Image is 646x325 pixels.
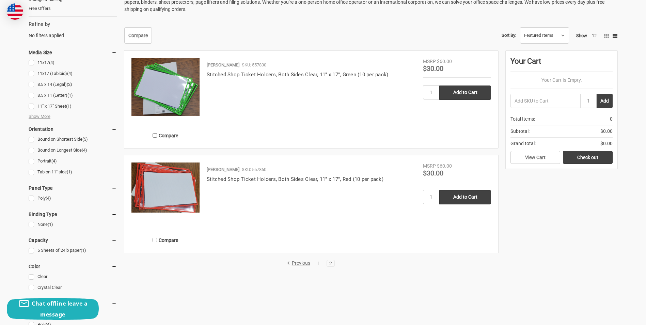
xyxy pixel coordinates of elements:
iframe: Google Customer Reviews [590,307,646,325]
span: (4) [49,60,54,65]
button: Add [597,94,613,108]
span: (5) [82,137,88,142]
a: Previous [287,260,313,266]
div: MSRP [423,58,436,65]
a: None [29,220,117,229]
span: Chat offline leave a message [32,300,88,318]
span: Subtotal: [510,128,530,135]
span: (1) [66,104,72,109]
a: Clear [29,272,117,281]
p: SKU: 557830 [242,62,266,68]
p: SKU: 557860 [242,166,266,173]
span: Show [576,33,587,38]
span: $30.00 [423,64,443,73]
a: 11x17 [29,58,117,67]
a: Poly [29,194,117,203]
p: [PERSON_NAME] [207,166,239,173]
a: Free Offers [29,4,117,13]
a: Stitched Shop Ticket Holders, Both Sides Clear, 11" x 17", Red [131,162,200,231]
h5: Orientation [29,125,117,133]
span: $0.00 [600,128,613,135]
span: $60.00 [437,59,452,64]
h5: Media Size [29,48,117,57]
h5: Panel Type [29,184,117,192]
a: View Cart [510,151,560,164]
a: 2 [327,261,334,266]
h5: Binding Type [29,210,117,218]
p: [PERSON_NAME] [207,62,239,68]
a: Portrait [29,157,117,166]
span: $0.00 [600,140,613,147]
label: Sort By: [502,30,516,41]
a: Check out [563,151,613,164]
div: Your Cart [510,56,613,72]
label: Compare [131,130,200,141]
img: Stitched Shop Ticket Holders, Both Sides Clear, 11" x 17", Green [131,58,200,116]
span: (4) [82,148,87,153]
label: Compare [131,234,200,246]
a: Tab on 11" side [29,168,117,177]
a: Stitched Shop Ticket Holders, Both Sides Clear, 11" x 17", Green [131,58,200,126]
div: MSRP [423,162,436,170]
a: 11" x 17" Sheet [29,102,117,111]
span: (4) [46,196,51,201]
span: Grand total: [510,140,536,147]
a: 8.5 x 14 (Legal) [29,80,117,89]
input: Add SKU to Cart [510,94,580,108]
p: Your Cart Is Empty. [510,77,613,84]
a: 5 Sheets of 24lb paper [29,246,117,255]
h5: Capacity [29,236,117,244]
span: (1) [67,169,72,174]
span: (4) [67,71,73,76]
span: $30.00 [423,169,443,177]
a: 1 [315,261,322,266]
input: Add to Cart [439,190,491,204]
img: Stitched Shop Ticket Holders, Both Sides Clear, 11" x 17", Red [131,162,200,212]
a: Crystal Clear [29,283,117,292]
a: Stitched Shop Ticket Holders, Both Sides Clear, 11" x 17", Green (10 per pack) [207,72,389,78]
a: Compare [124,27,152,44]
span: 0 [610,115,613,123]
span: (1) [67,93,73,98]
img: duty and tax information for United States [7,3,23,20]
a: Stitched Shop Ticket Holders, Both Sides Clear, 11" x 17", Red (10 per pack) [207,176,383,182]
h5: Refine by [29,20,117,28]
input: Add to Cart [439,86,491,100]
div: No filters applied [29,20,117,39]
a: 8.5 x 11 (Letter) [29,91,117,100]
span: $60.00 [437,163,452,169]
input: Compare [153,133,157,138]
span: (2) [67,82,72,87]
a: Bound on Longest Side [29,146,117,155]
button: Chat offline leave a message [7,298,99,320]
span: (1) [81,248,86,253]
a: 11x17 (Tabloid) [29,69,117,78]
a: Bound on Shortest Side [29,135,117,144]
h5: Color [29,262,117,270]
span: Show More [29,113,50,120]
span: (4) [51,158,57,164]
input: Compare [153,238,157,242]
a: 12 [592,33,597,38]
span: Total Items: [510,115,535,123]
span: (1) [48,222,53,227]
